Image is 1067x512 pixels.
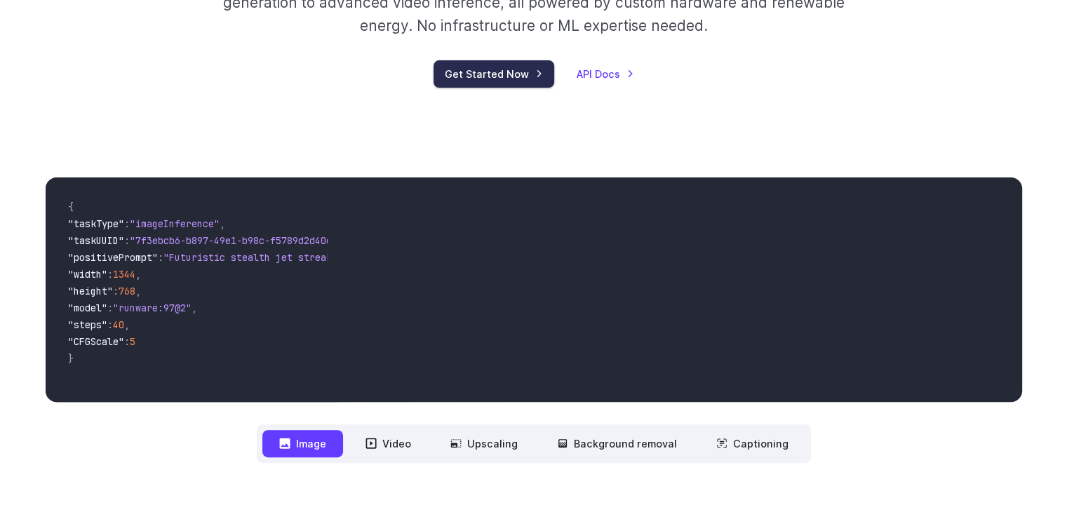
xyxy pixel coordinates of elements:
[130,217,220,230] span: "imageInference"
[158,251,163,264] span: :
[68,217,124,230] span: "taskType"
[107,268,113,281] span: :
[135,285,141,297] span: ,
[699,430,805,457] button: Captioning
[119,285,135,297] span: 768
[113,285,119,297] span: :
[68,335,124,348] span: "CFGScale"
[135,268,141,281] span: ,
[68,251,158,264] span: "positivePrompt"
[107,318,113,331] span: :
[577,66,634,82] a: API Docs
[262,430,343,457] button: Image
[107,302,113,314] span: :
[434,430,535,457] button: Upscaling
[113,302,192,314] span: "runware:97@2"
[68,285,113,297] span: "height"
[220,217,225,230] span: ,
[68,302,107,314] span: "model"
[124,335,130,348] span: :
[434,60,554,88] a: Get Started Now
[68,234,124,247] span: "taskUUID"
[130,234,343,247] span: "7f3ebcb6-b897-49e1-b98c-f5789d2d40d7"
[130,335,135,348] span: 5
[68,201,74,213] span: {
[113,268,135,281] span: 1344
[113,318,124,331] span: 40
[540,430,694,457] button: Background removal
[163,251,674,264] span: "Futuristic stealth jet streaking through a neon-lit cityscape with glowing purple exhaust"
[192,302,197,314] span: ,
[349,430,428,457] button: Video
[124,234,130,247] span: :
[68,268,107,281] span: "width"
[124,318,130,331] span: ,
[124,217,130,230] span: :
[68,318,107,331] span: "steps"
[68,352,74,365] span: }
